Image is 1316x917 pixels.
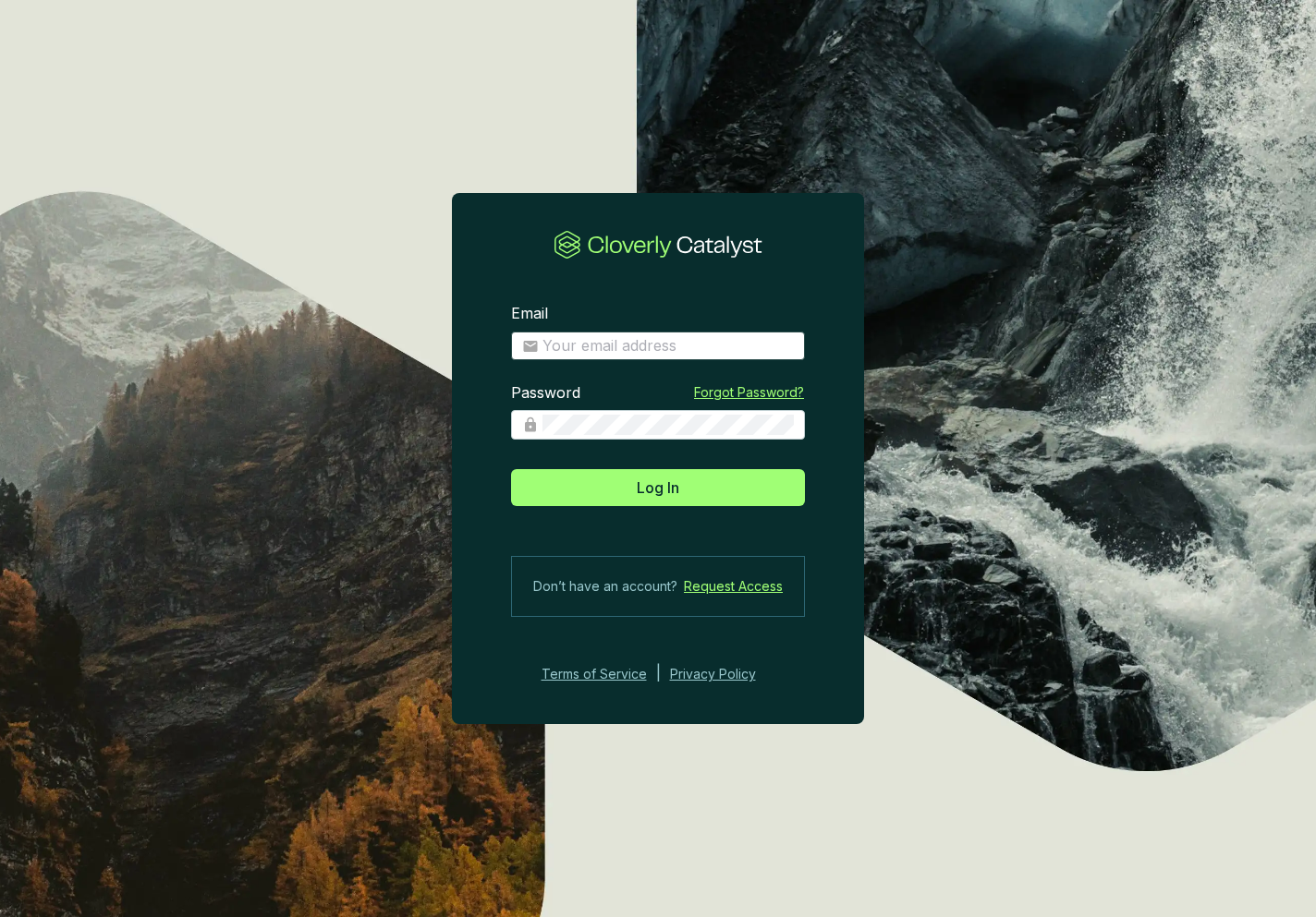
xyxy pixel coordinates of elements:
a: Terms of Service [536,663,647,685]
a: Privacy Policy [670,663,781,685]
input: Email [542,336,794,356]
a: Request Access [684,575,783,597]
input: Password [542,415,794,435]
a: Forgot Password? [694,383,804,402]
span: Log In [637,477,679,499]
button: Log In [511,469,805,506]
div: | [656,663,661,685]
label: Email [511,304,548,324]
span: Don’t have an account? [533,575,677,597]
label: Password [511,383,580,404]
